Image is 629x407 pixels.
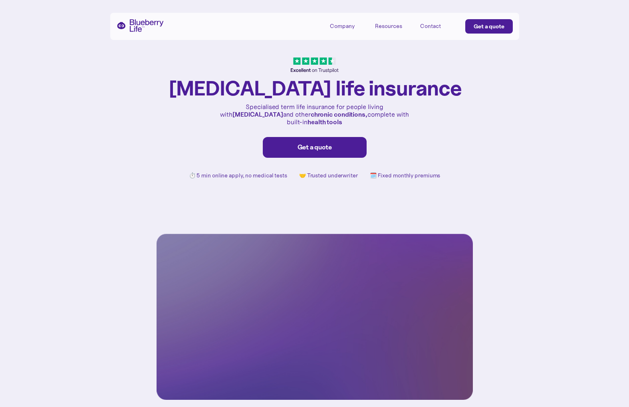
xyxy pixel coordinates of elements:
div: Resources [375,23,402,30]
strong: chronic conditions, [311,110,367,118]
a: Get a quote [465,19,513,34]
p: 🗓️ Fixed monthly premiums [370,172,440,179]
p: ⏱️ 5 min online apply, no medical tests [189,172,287,179]
div: Get a quote [271,143,358,151]
div: Contact [420,23,441,30]
a: home [117,19,164,32]
p: Specialised term life insurance for people living with and other complete with built-in [219,103,411,126]
div: Resources [375,19,411,32]
div: Get a quote [474,22,504,30]
strong: [MEDICAL_DATA] [232,110,283,118]
strong: health tools [308,118,342,126]
h1: [MEDICAL_DATA] life insurance [168,77,462,99]
div: Company [330,19,366,32]
div: Company [330,23,355,30]
a: Get a quote [263,137,367,158]
a: Contact [420,19,456,32]
p: 🤝 Trusted underwriter [299,172,358,179]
